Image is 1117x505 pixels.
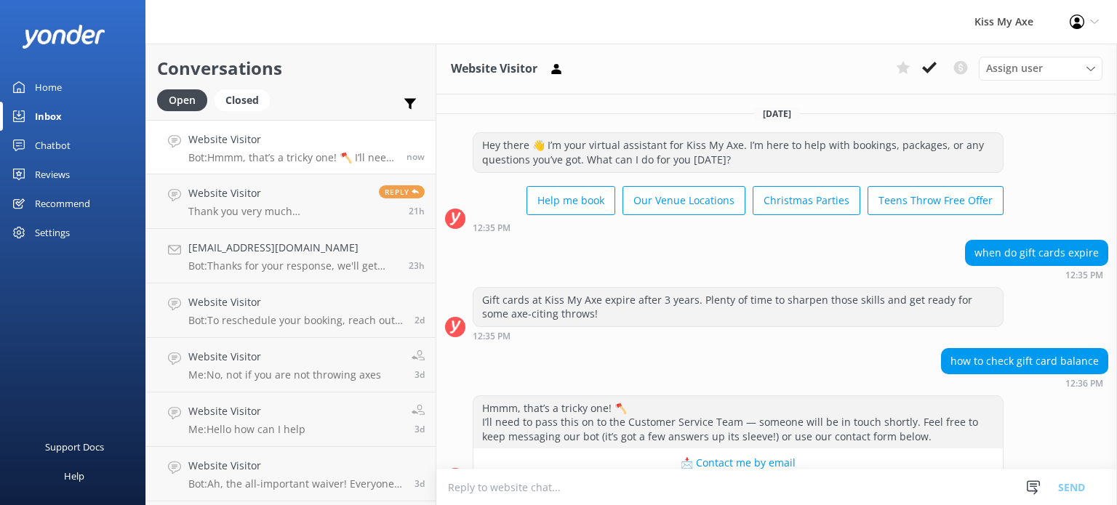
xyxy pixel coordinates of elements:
[415,314,425,326] span: Oct 11 2025 04:09pm (UTC +11:00) Australia/Sydney
[188,240,398,256] h4: [EMAIL_ADDRESS][DOMAIN_NAME]
[188,423,305,436] p: Me: Hello how can I help
[146,392,436,447] a: Website VisitorMe:Hello how can I help3d
[979,57,1102,80] div: Assign User
[473,133,1003,171] div: Hey there 👋 I’m your virtual assistant for Kiss My Axe. I’m here to help with bookings, packages,...
[188,151,396,164] p: Bot: Hmmm, that’s a tricky one! 🪓 I’ll need to pass this on to the Customer Service Team — someon...
[146,283,436,338] a: Website VisitorBot:To reschedule your booking, reach out to us as early as possible. You can give...
[473,222,1004,233] div: Oct 14 2025 12:35pm (UTC +11:00) Australia/Sydney
[407,150,425,163] span: Oct 14 2025 12:36pm (UTC +11:00) Australia/Sydney
[215,89,270,111] div: Closed
[473,288,1003,326] div: Gift cards at Kiss My Axe expire after 3 years. Plenty of time to sharpen those skills and get re...
[753,186,860,215] button: Christmas Parties
[1065,271,1103,280] strong: 12:35 PM
[188,132,396,148] h4: Website Visitor
[415,423,425,435] span: Oct 10 2025 03:36pm (UTC +11:00) Australia/Sydney
[146,447,436,501] a: Website VisitorBot:Ah, the all-important waiver! Everyone needs to sign one before they start thr...
[415,477,425,490] span: Oct 10 2025 02:36pm (UTC +11:00) Australia/Sydney
[188,314,404,327] p: Bot: To reschedule your booking, reach out to us as early as possible. You can give us a call at ...
[188,349,381,365] h4: Website Visitor
[966,241,1108,265] div: when do gift cards expire
[965,270,1108,280] div: Oct 14 2025 12:35pm (UTC +11:00) Australia/Sydney
[188,205,368,218] p: Thank you very much [PERSON_NAME]. I'll do the booking soon
[35,160,70,189] div: Reviews
[942,349,1108,373] div: how to check gift card balance
[379,185,425,198] span: Reply
[35,218,70,247] div: Settings
[146,174,436,229] a: Website VisitorThank you very much [PERSON_NAME]. I'll do the booking soonReply21h
[157,89,207,111] div: Open
[64,461,84,490] div: Help
[157,54,425,82] h2: Conversations
[188,185,368,201] h4: Website Visitor
[188,477,404,490] p: Bot: Ah, the all-important waiver! Everyone needs to sign one before they start throwing axes. If...
[409,259,425,272] span: Oct 13 2025 12:41pm (UTC +11:00) Australia/Sydney
[409,205,425,217] span: Oct 13 2025 03:00pm (UTC +11:00) Australia/Sydney
[415,368,425,381] span: Oct 10 2025 04:55pm (UTC +11:00) Australia/Sydney
[188,294,404,310] h4: Website Visitor
[146,120,436,174] a: Website VisitorBot:Hmmm, that’s a tricky one! 🪓 I’ll need to pass this on to the Customer Service...
[754,108,800,120] span: [DATE]
[215,92,277,108] a: Closed
[188,458,404,474] h4: Website Visitor
[35,102,62,131] div: Inbox
[188,259,398,272] p: Bot: Thanks for your response, we'll get back to you as soon as we can during opening hours.
[527,186,615,215] button: Help me book
[146,338,436,392] a: Website VisitorMe:No, not if you are not throwing axes3d
[188,403,305,419] h4: Website Visitor
[35,131,71,160] div: Chatbot
[1065,379,1103,388] strong: 12:36 PM
[157,92,215,108] a: Open
[622,186,745,215] button: Our Venue Locations
[473,332,511,341] strong: 12:35 PM
[146,229,436,283] a: [EMAIL_ADDRESS][DOMAIN_NAME]Bot:Thanks for your response, we'll get back to you as soon as we can...
[986,60,1043,76] span: Assign user
[868,186,1004,215] button: Teens Throw Free Offer
[451,60,537,78] h3: Website Visitor
[473,396,1003,449] div: Hmmm, that’s a tricky one! 🪓 I’ll need to pass this on to the Customer Service Team — someone wil...
[35,73,62,102] div: Home
[473,448,1003,477] button: 📩 Contact me by email
[941,378,1108,388] div: Oct 14 2025 12:36pm (UTC +11:00) Australia/Sydney
[473,224,511,233] strong: 12:35 PM
[473,331,1004,341] div: Oct 14 2025 12:35pm (UTC +11:00) Australia/Sydney
[45,432,104,461] div: Support Docs
[188,368,381,381] p: Me: No, not if you are not throwing axes
[35,189,90,218] div: Recommend
[22,25,105,49] img: yonder-white-logo.png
